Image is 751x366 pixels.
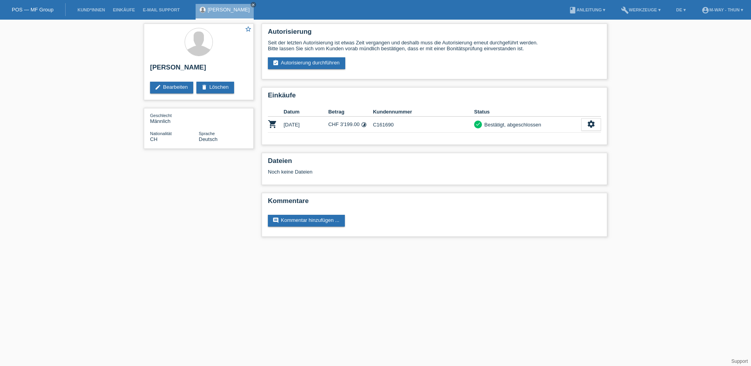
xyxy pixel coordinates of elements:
[199,136,218,142] span: Deutsch
[251,3,255,7] i: close
[73,7,109,12] a: Kund*innen
[565,7,609,12] a: bookAnleitung ▾
[268,157,601,169] h2: Dateien
[268,91,601,103] h2: Einkäufe
[268,28,601,40] h2: Autorisierung
[361,122,367,128] i: Fixe Raten (24 Raten)
[150,82,193,93] a: editBearbeiten
[208,7,250,13] a: [PERSON_NAME]
[698,7,747,12] a: account_circlem-way - Thun ▾
[150,136,158,142] span: Schweiz
[672,7,690,12] a: DE ▾
[251,2,256,7] a: close
[150,112,199,124] div: Männlich
[373,107,474,117] th: Kundennummer
[199,131,215,136] span: Sprache
[273,217,279,223] i: comment
[245,26,252,34] a: star_border
[482,121,541,129] div: Bestätigt, abgeschlossen
[196,82,234,93] a: deleteLöschen
[569,6,577,14] i: book
[702,6,709,14] i: account_circle
[155,84,161,90] i: edit
[268,40,601,51] div: Seit der letzten Autorisierung ist etwas Zeit vergangen und deshalb muss die Autorisierung erneut...
[268,119,277,129] i: POSP00025781
[328,107,373,117] th: Betrag
[373,117,474,133] td: C161690
[617,7,665,12] a: buildWerkzeuge ▾
[139,7,184,12] a: E-Mail Support
[268,169,508,175] div: Noch keine Dateien
[284,117,328,133] td: [DATE]
[150,113,172,118] span: Geschlecht
[474,107,581,117] th: Status
[150,64,247,75] h2: [PERSON_NAME]
[109,7,139,12] a: Einkäufe
[201,84,207,90] i: delete
[621,6,629,14] i: build
[268,197,601,209] h2: Kommentare
[268,57,345,69] a: assignment_turned_inAutorisierung durchführen
[245,26,252,33] i: star_border
[12,7,53,13] a: POS — MF Group
[731,359,748,364] a: Support
[328,117,373,133] td: CHF 3'199.00
[273,60,279,66] i: assignment_turned_in
[587,120,595,128] i: settings
[268,215,345,227] a: commentKommentar hinzufügen ...
[150,131,172,136] span: Nationalität
[475,121,481,127] i: check
[284,107,328,117] th: Datum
